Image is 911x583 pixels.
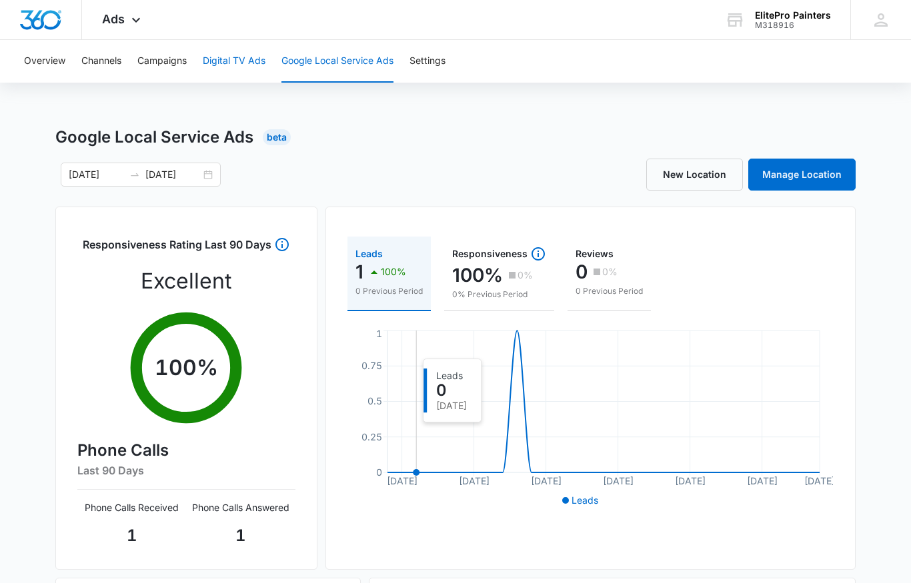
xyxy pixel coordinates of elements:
span: Ads [102,12,125,26]
div: Leads [355,249,423,259]
button: Overview [24,40,65,83]
button: Channels [81,40,121,83]
p: 100% [452,265,503,286]
a: Manage Location [748,159,856,191]
p: 0% Previous Period [452,289,546,300]
p: 1 [355,261,363,283]
input: Start date [69,167,124,182]
tspan: 0.5 [367,395,382,406]
span: Leads [572,494,598,506]
tspan: [DATE] [804,475,835,486]
p: Excellent [141,265,231,297]
p: 0% [602,267,618,277]
button: Campaigns [137,40,187,83]
span: swap-right [129,169,140,180]
h4: Phone Calls [77,438,295,462]
tspan: 0.75 [361,360,382,371]
input: End date [145,167,201,182]
p: 0 Previous Period [355,285,423,297]
div: Reviews [576,249,643,259]
tspan: 0.25 [361,431,382,442]
h3: Responsiveness Rating Last 90 Days [83,237,271,260]
p: 100 % [155,352,218,384]
p: 100% [381,267,406,277]
tspan: [DATE] [746,475,777,486]
div: Beta [263,129,291,145]
a: New Location [646,159,743,191]
p: 0% [518,271,533,280]
span: to [129,169,140,180]
button: Settings [409,40,445,83]
tspan: 0 [376,466,382,478]
p: 1 [186,524,295,548]
p: 0 [576,261,588,283]
tspan: [DATE] [458,475,489,486]
tspan: [DATE] [674,475,705,486]
p: Phone Calls Received [77,500,186,514]
p: Phone Calls Answered [186,500,295,514]
h1: Google Local Service Ads [55,125,253,149]
button: Digital TV Ads [203,40,265,83]
tspan: [DATE] [386,475,417,486]
button: Google Local Service Ads [281,40,393,83]
div: account id [755,21,831,30]
div: Responsiveness [452,246,546,262]
h6: Last 90 Days [77,462,295,478]
tspan: 1 [376,328,382,339]
p: 0 Previous Period [576,285,643,297]
div: account name [755,10,831,21]
tspan: [DATE] [530,475,561,486]
p: 1 [77,524,186,548]
tspan: [DATE] [602,475,633,486]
